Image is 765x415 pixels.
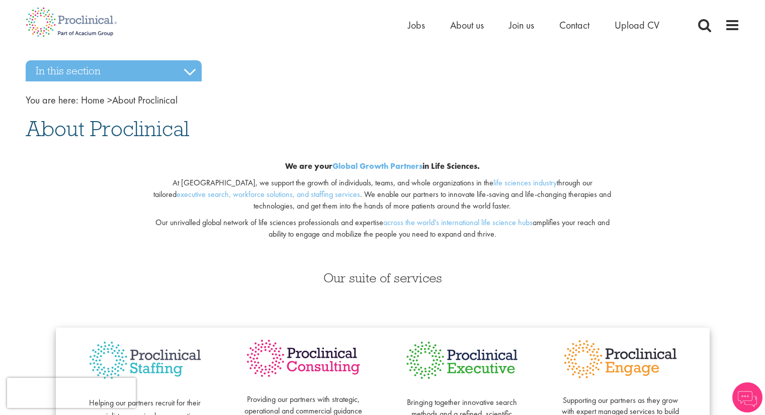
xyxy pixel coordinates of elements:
h3: In this section [26,60,202,81]
span: About Proclinical [26,115,189,142]
span: About Proclinical [81,93,178,107]
img: Proclinical Engage [561,338,679,381]
a: Contact [559,19,589,32]
a: Global Growth Partners [332,161,422,171]
a: Upload CV [615,19,659,32]
a: Join us [509,19,534,32]
b: We are your in Life Sciences. [285,161,480,171]
a: executive search, workforce solutions, and staffing services [177,189,360,199]
img: Proclinical Staffing [86,338,204,383]
a: About us [450,19,484,32]
p: Our unrivalled global network of life sciences professionals and expertise amplifies your reach a... [147,217,618,240]
h3: Our suite of services [26,271,740,284]
img: Proclinical Consulting [244,338,363,379]
a: Jobs [408,19,425,32]
p: At [GEOGRAPHIC_DATA], we support the growth of individuals, teams, and whole organizations in the... [147,177,618,212]
iframe: reCAPTCHA [7,378,136,408]
a: across the world's international life science hubs [383,217,533,228]
a: breadcrumb link to Home [81,93,105,107]
img: Proclinical Executive [403,338,521,383]
img: Chatbot [732,382,762,412]
a: life sciences industry [493,177,557,188]
span: > [107,93,112,107]
span: You are here: [26,93,78,107]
